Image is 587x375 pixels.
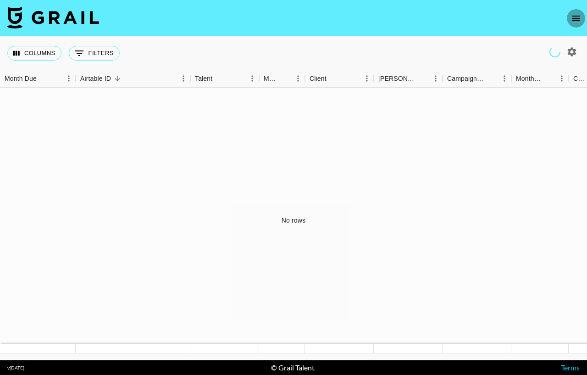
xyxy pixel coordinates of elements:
div: Client [305,70,374,88]
span: Refreshing users, talent, clients, campaigns, managers... [549,46,560,57]
div: Month Due [5,70,37,88]
button: Menu [555,72,569,85]
div: [PERSON_NAME] [378,70,416,88]
div: Airtable ID [80,70,111,88]
div: Airtable ID [76,70,190,88]
button: Sort [485,72,498,85]
div: v [DATE] [7,365,24,371]
button: Sort [327,72,339,85]
div: Campaign (Type) [443,70,511,88]
button: Menu [177,72,190,85]
div: Client [310,70,327,88]
button: Menu [429,72,443,85]
button: Show filters [69,46,120,61]
button: Menu [245,72,259,85]
div: Talent [190,70,259,88]
div: Manager [259,70,305,88]
button: Sort [542,72,555,85]
button: Menu [62,72,76,85]
button: Sort [278,72,291,85]
div: Talent [195,70,212,88]
button: Sort [37,72,50,85]
img: Grail Talent [7,6,99,28]
a: Terms [561,363,580,372]
div: © Grail Talent [271,363,315,372]
div: Month Due [516,70,542,88]
div: Booker [374,70,443,88]
button: open drawer [567,9,585,28]
div: Manager [264,70,278,88]
button: Sort [212,72,225,85]
div: Campaign (Type) [447,70,485,88]
div: Month Due [511,70,569,88]
button: Sort [111,72,124,85]
button: Sort [416,72,429,85]
button: Menu [360,72,374,85]
button: Menu [291,72,305,85]
button: Select columns [7,46,61,61]
button: Menu [498,72,511,85]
